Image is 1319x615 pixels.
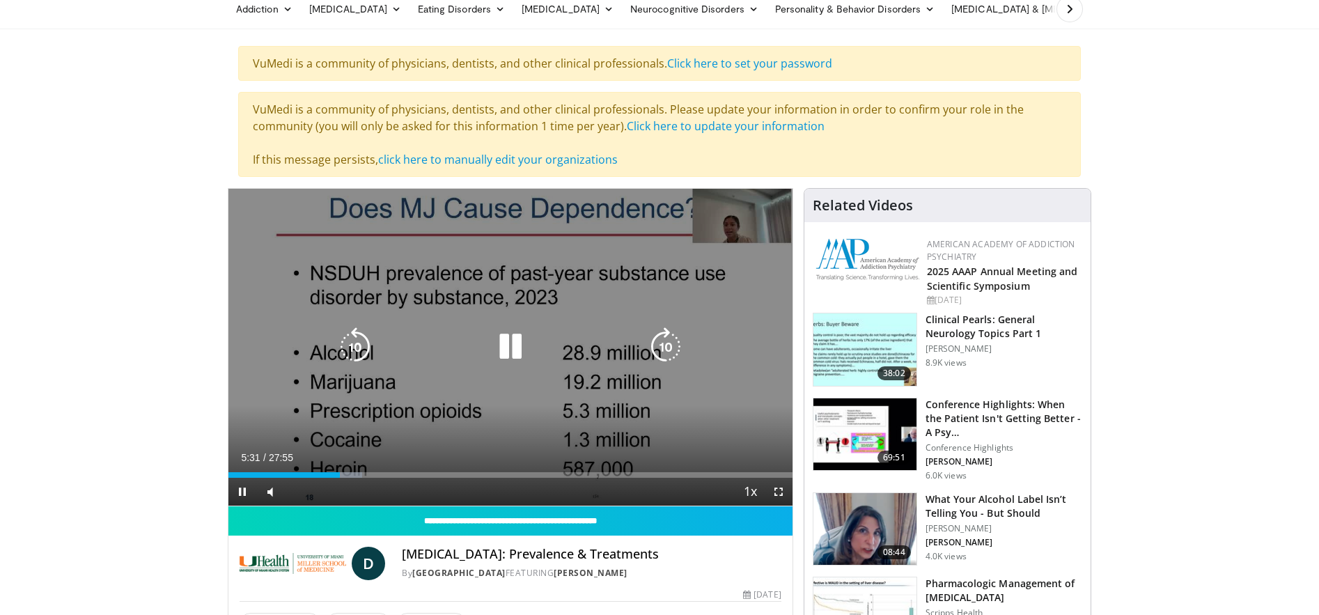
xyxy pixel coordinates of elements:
[554,567,627,579] a: [PERSON_NAME]
[926,470,967,481] p: 6.0K views
[926,398,1082,439] h3: Conference Highlights: When the Patient Isn't Getting Better - A Psy…
[927,265,1078,293] a: 2025 AAAP Annual Meeting and Scientific Symposium
[743,589,781,601] div: [DATE]
[765,478,793,506] button: Fullscreen
[402,567,781,579] div: By FEATURING
[737,478,765,506] button: Playback Rate
[877,451,911,465] span: 69:51
[813,493,916,566] img: 3c46fb29-c319-40f0-ac3f-21a5db39118c.png.150x105_q85_crop-smart_upscale.png
[815,238,920,281] img: f7c290de-70ae-47e0-9ae1-04035161c232.png.150x105_q85_autocrop_double_scale_upscale_version-0.2.png
[269,452,293,463] span: 27:55
[927,294,1079,306] div: [DATE]
[813,313,1082,387] a: 38:02 Clinical Pearls: General Neurology Topics Part 1 [PERSON_NAME] 8.9K views
[238,92,1081,177] div: VuMedi is a community of physicians, dentists, and other clinical professionals. Please update yo...
[241,452,260,463] span: 5:31
[877,545,911,559] span: 08:44
[927,238,1075,263] a: American Academy of Addiction Psychiatry
[926,577,1082,605] h3: Pharmacologic Management of [MEDICAL_DATA]
[926,492,1082,520] h3: What Your Alcohol Label Isn’t Telling You - But Should
[228,189,793,506] video-js: Video Player
[228,478,256,506] button: Pause
[627,118,825,134] a: Click here to update your information
[926,537,1082,548] p: [PERSON_NAME]
[926,357,967,368] p: 8.9K views
[667,56,832,71] a: Click here to set your password
[926,313,1082,341] h3: Clinical Pearls: General Neurology Topics Part 1
[926,523,1082,534] p: [PERSON_NAME]
[378,152,618,167] a: click here to manually edit your organizations
[926,343,1082,355] p: [PERSON_NAME]
[813,398,1082,481] a: 69:51 Conference Highlights: When the Patient Isn't Getting Better - A Psy… Conference Highlights...
[228,472,793,478] div: Progress Bar
[412,567,506,579] a: [GEOGRAPHIC_DATA]
[238,46,1081,81] div: VuMedi is a community of physicians, dentists, and other clinical professionals.
[240,547,346,580] img: University of Miami
[352,547,385,580] a: D
[256,478,284,506] button: Mute
[926,456,1082,467] p: [PERSON_NAME]
[813,492,1082,566] a: 08:44 What Your Alcohol Label Isn’t Telling You - But Should [PERSON_NAME] [PERSON_NAME] 4.0K views
[813,197,913,214] h4: Related Videos
[877,366,911,380] span: 38:02
[263,452,266,463] span: /
[813,313,916,386] img: 91ec4e47-6cc3-4d45-a77d-be3eb23d61cb.150x105_q85_crop-smart_upscale.jpg
[926,551,967,562] p: 4.0K views
[813,398,916,471] img: 4362ec9e-0993-4580-bfd4-8e18d57e1d49.150x105_q85_crop-smart_upscale.jpg
[402,547,781,562] h4: [MEDICAL_DATA]: Prevalence & Treatments
[926,442,1082,453] p: Conference Highlights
